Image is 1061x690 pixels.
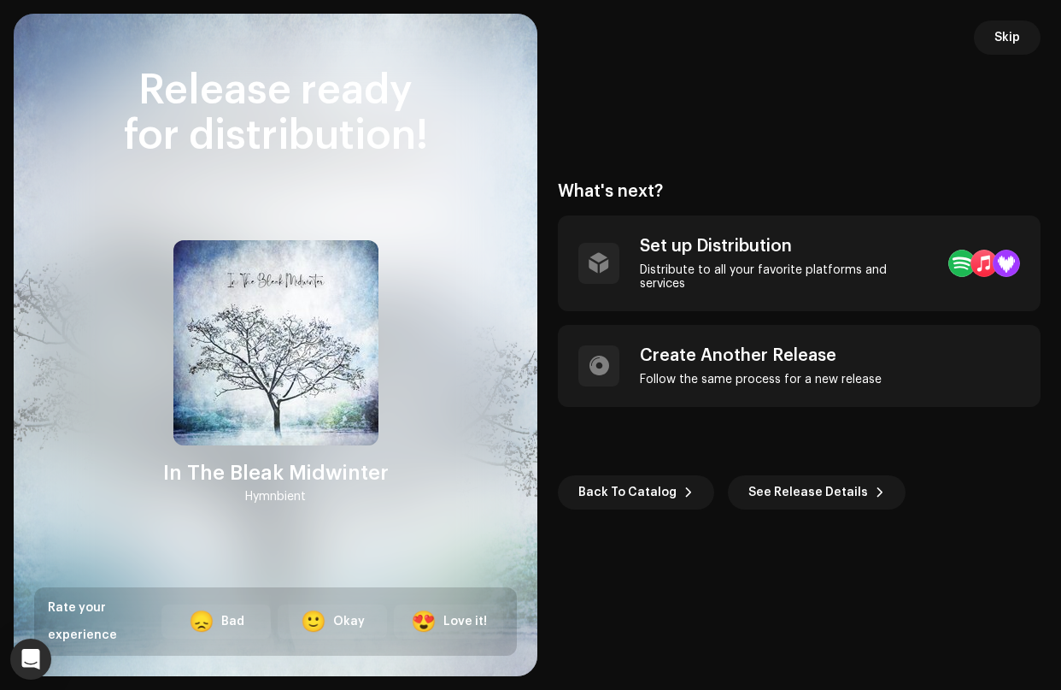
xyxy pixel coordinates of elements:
[558,181,1040,202] div: What's next?
[10,639,51,680] div: Open Intercom Messenger
[640,236,935,257] div: Set up Distribution
[48,602,117,641] span: Rate your experience
[640,373,882,386] div: Follow the same process for a new release
[578,475,677,510] span: Back To Catalog
[728,475,906,510] button: See Release Details
[748,475,868,510] span: See Release Details
[163,459,389,487] div: In The Bleak Midwinter
[245,487,306,507] div: Hymnbient
[173,240,378,445] img: 3b4e66f5-8a3c-45e1-9468-2bcf3c12ea70
[974,21,1040,55] button: Skip
[640,345,882,366] div: Create Another Release
[558,475,714,510] button: Back To Catalog
[221,613,244,631] div: Bad
[34,68,517,159] div: Release ready for distribution!
[189,611,214,632] div: 😞
[301,611,326,632] div: 🙂
[411,611,437,632] div: 😍
[333,613,365,631] div: Okay
[558,215,1040,311] re-a-post-create-item: Set up Distribution
[994,21,1020,55] span: Skip
[558,325,1040,407] re-a-post-create-item: Create Another Release
[443,613,487,631] div: Love it!
[640,263,935,291] div: Distribute to all your favorite platforms and services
